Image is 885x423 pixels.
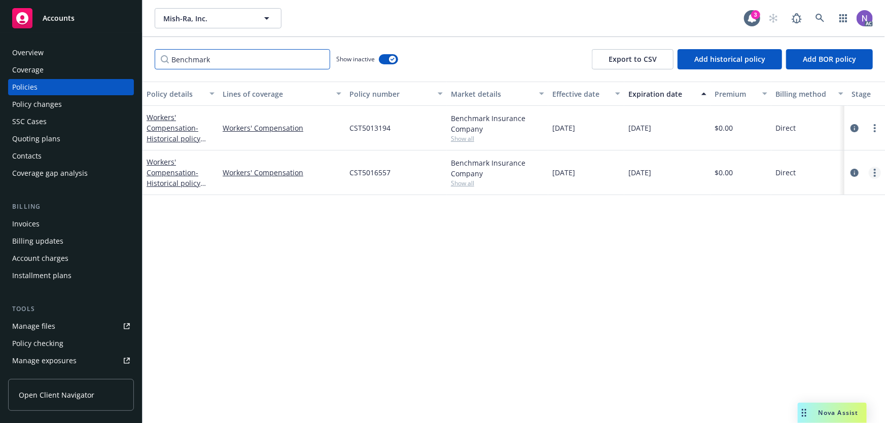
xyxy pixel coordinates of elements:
[349,89,432,99] div: Policy number
[8,79,134,95] a: Policies
[12,79,38,95] div: Policies
[552,167,575,178] span: [DATE]
[8,353,134,369] a: Manage exposures
[223,167,341,178] a: Workers' Compensation
[852,89,883,99] div: Stage
[715,89,756,99] div: Premium
[786,49,873,69] button: Add BOR policy
[869,167,881,179] a: more
[12,113,47,130] div: SSC Cases
[8,165,134,181] a: Coverage gap analysis
[345,82,447,106] button: Policy number
[848,122,861,134] a: circleInformation
[43,14,75,22] span: Accounts
[451,134,544,143] span: Show all
[336,55,375,63] span: Show inactive
[12,148,42,164] div: Contacts
[8,335,134,352] a: Policy checking
[8,370,134,386] a: Manage certificates
[12,335,63,352] div: Policy checking
[8,131,134,147] a: Quoting plans
[12,353,77,369] div: Manage exposures
[12,45,44,61] div: Overview
[219,82,345,106] button: Lines of coverage
[628,89,695,99] div: Expiration date
[848,167,861,179] a: circleInformation
[223,89,330,99] div: Lines of coverage
[8,4,134,32] a: Accounts
[8,304,134,314] div: Tools
[19,390,94,400] span: Open Client Navigator
[787,8,807,28] a: Report a Bug
[803,54,856,64] span: Add BOR policy
[8,202,134,212] div: Billing
[775,89,832,99] div: Billing method
[451,89,533,99] div: Market details
[8,45,134,61] a: Overview
[147,112,200,165] a: Workers' Compensation
[771,82,847,106] button: Billing method
[12,370,79,386] div: Manage certificates
[12,318,55,334] div: Manage files
[715,167,733,178] span: $0.00
[775,123,796,133] span: Direct
[155,49,330,69] input: Filter by keyword...
[147,157,200,209] a: Workers' Compensation
[819,408,859,417] span: Nova Assist
[143,82,219,106] button: Policy details
[678,49,782,69] button: Add historical policy
[552,89,609,99] div: Effective date
[8,233,134,249] a: Billing updates
[711,82,771,106] button: Premium
[451,158,544,179] div: Benchmark Insurance Company
[8,148,134,164] a: Contacts
[628,123,651,133] span: [DATE]
[8,318,134,334] a: Manage files
[451,113,544,134] div: Benchmark Insurance Company
[8,96,134,112] a: Policy changes
[8,62,134,78] a: Coverage
[609,54,657,64] span: Export to CSV
[857,10,873,26] img: photo
[592,49,674,69] button: Export to CSV
[869,122,881,134] a: more
[147,89,203,99] div: Policy details
[763,8,784,28] a: Start snowing
[715,123,733,133] span: $0.00
[810,8,830,28] a: Search
[12,62,44,78] div: Coverage
[12,267,72,284] div: Installment plans
[8,267,134,284] a: Installment plans
[694,54,765,64] span: Add historical policy
[447,82,548,106] button: Market details
[12,250,68,266] div: Account charges
[349,123,391,133] span: CST5013194
[12,216,40,232] div: Invoices
[223,123,341,133] a: Workers' Compensation
[775,167,796,178] span: Direct
[833,8,854,28] a: Switch app
[798,403,867,423] button: Nova Assist
[8,250,134,266] a: Account charges
[798,403,810,423] div: Drag to move
[8,113,134,130] a: SSC Cases
[548,82,624,106] button: Effective date
[155,8,281,28] button: Mish-Ra, Inc.
[12,131,60,147] div: Quoting plans
[552,123,575,133] span: [DATE]
[12,96,62,112] div: Policy changes
[628,167,651,178] span: [DATE]
[451,179,544,187] span: Show all
[12,233,63,249] div: Billing updates
[751,10,760,19] div: 3
[12,165,88,181] div: Coverage gap analysis
[349,167,391,178] span: CST5016557
[8,216,134,232] a: Invoices
[163,13,251,24] span: Mish-Ra, Inc.
[624,82,711,106] button: Expiration date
